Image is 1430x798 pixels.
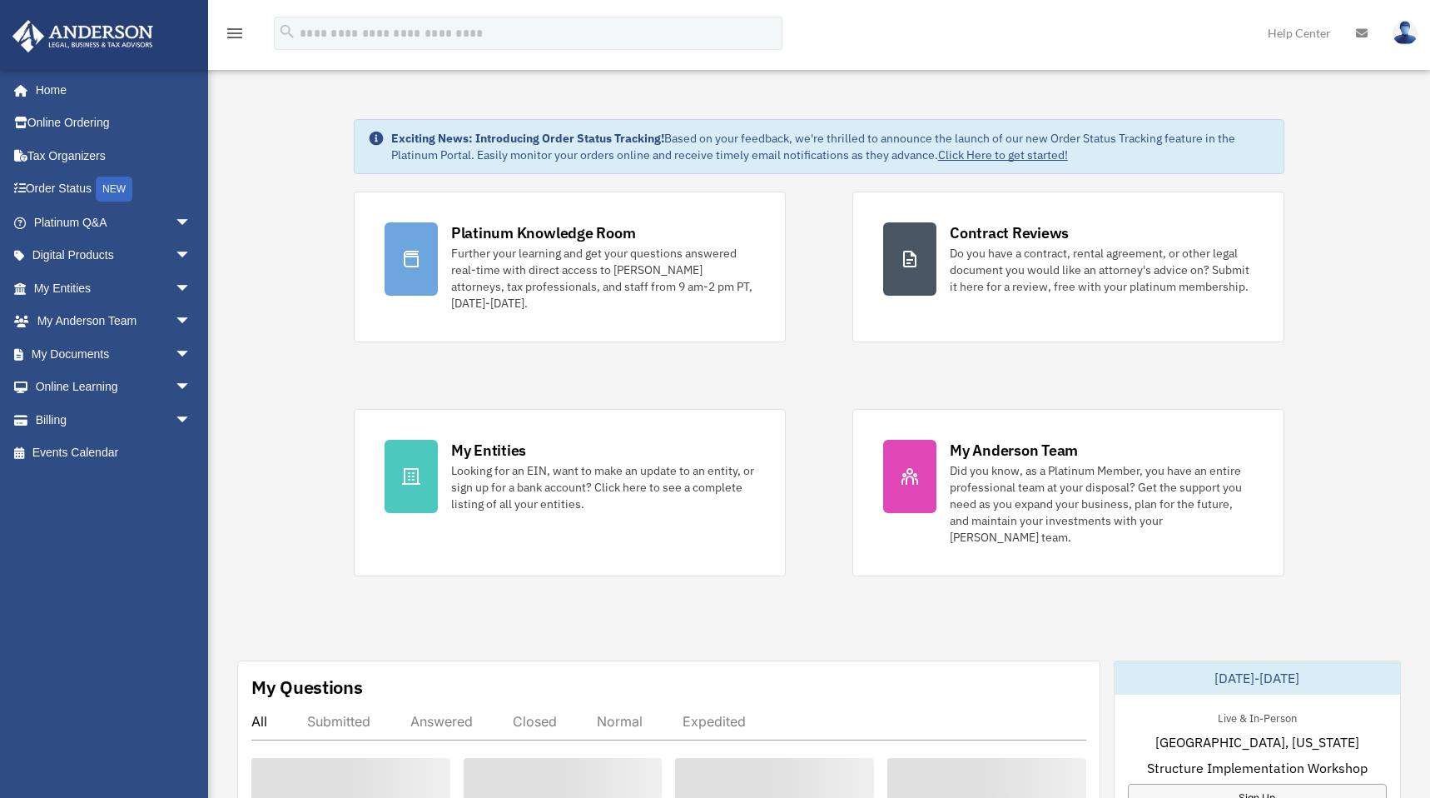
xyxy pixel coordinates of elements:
a: Platinum Q&Aarrow_drop_down [12,206,216,239]
span: arrow_drop_down [175,206,208,240]
a: My Documentsarrow_drop_down [12,337,216,371]
div: My Questions [251,675,363,700]
a: Order StatusNEW [12,172,216,207]
a: Platinum Knowledge Room Further your learning and get your questions answered real-time with dire... [354,192,786,342]
span: arrow_drop_down [175,305,208,339]
span: arrow_drop_down [175,371,208,405]
a: Events Calendar [12,436,216,470]
a: Click Here to get started! [938,147,1068,162]
div: Live & In-Person [1204,708,1310,726]
span: arrow_drop_down [175,239,208,273]
div: Contract Reviews [950,222,1069,243]
div: All [251,713,267,730]
a: Online Learningarrow_drop_down [12,371,216,404]
div: Did you know, as a Platinum Member, you have an entire professional team at your disposal? Get th... [950,462,1254,546]
div: Further your learning and get your questions answered real-time with direct access to [PERSON_NAM... [451,245,755,312]
div: Expedited [683,713,746,730]
a: My Anderson Teamarrow_drop_down [12,305,216,338]
a: My Anderson Team Did you know, as a Platinum Member, you have an entire professional team at your... [852,409,1284,576]
a: Online Ordering [12,107,216,140]
div: Looking for an EIN, want to make an update to an entity, or sign up for a bank account? Click her... [451,462,755,512]
span: [GEOGRAPHIC_DATA], [US_STATE] [1155,732,1359,752]
i: search [278,22,296,41]
span: Structure Implementation Workshop [1147,758,1368,778]
strong: Exciting News: Introducing Order Status Tracking! [391,131,664,146]
span: arrow_drop_down [175,272,208,306]
img: User Pic [1393,21,1418,45]
span: arrow_drop_down [175,403,208,437]
div: Answered [410,713,473,730]
div: Platinum Knowledge Room [451,222,636,243]
a: Digital Productsarrow_drop_down [12,239,216,272]
div: NEW [96,177,132,202]
div: Closed [513,713,557,730]
i: menu [225,23,245,43]
span: arrow_drop_down [175,337,208,372]
a: Home [12,73,208,107]
a: My Entitiesarrow_drop_down [12,272,216,305]
a: menu [225,29,245,43]
div: Based on your feedback, we're thrilled to announce the launch of our new Order Status Tracking fe... [391,130,1270,163]
div: [DATE]-[DATE] [1115,661,1401,695]
div: Normal [597,713,643,730]
a: Tax Organizers [12,139,216,172]
a: Billingarrow_drop_down [12,403,216,436]
div: My Anderson Team [950,440,1078,461]
div: My Entities [451,440,526,461]
a: Contract Reviews Do you have a contract, rental agreement, or other legal document you would like... [852,192,1284,342]
div: Do you have a contract, rental agreement, or other legal document you would like an attorney's ad... [950,245,1254,295]
a: My Entities Looking for an EIN, want to make an update to an entity, or sign up for a bank accoun... [354,409,786,576]
div: Submitted [307,713,370,730]
img: Anderson Advisors Platinum Portal [7,20,158,52]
